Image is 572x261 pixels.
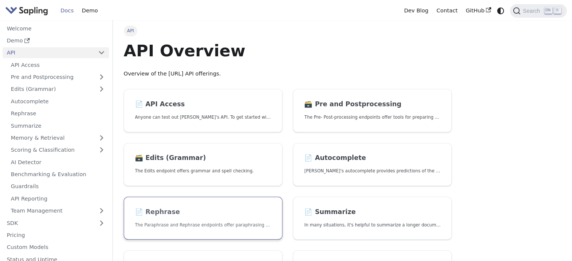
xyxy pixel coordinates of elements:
p: The Paraphrase and Rephrase endpoints offer paraphrasing for particular styles. [135,222,271,229]
a: 📄️ API AccessAnyone can test out [PERSON_NAME]'s API. To get started with the API, simply: [124,89,282,132]
a: Guardrails [7,181,109,192]
a: Autocomplete [7,96,109,107]
a: Sapling.ai [5,5,51,16]
kbd: K [554,7,561,14]
nav: Breadcrumbs [124,26,452,36]
a: 📄️ RephraseThe Paraphrase and Rephrase endpoints offer paraphrasing for particular styles. [124,197,282,240]
a: Rephrase [7,108,109,119]
p: The Edits endpoint offers grammar and spell checking. [135,167,271,175]
a: Pricing [3,230,109,241]
a: GitHub [461,5,495,17]
a: 📄️ SummarizeIn many situations, it's helpful to summarize a longer document into a shorter, more ... [293,197,452,240]
p: Sapling's autocomplete provides predictions of the next few characters or words [304,167,440,175]
img: Sapling.ai [5,5,48,16]
h2: Pre and Postprocessing [304,100,440,109]
a: Contact [432,5,462,17]
span: Search [520,8,545,14]
a: Docs [56,5,78,17]
p: In many situations, it's helpful to summarize a longer document into a shorter, more easily diges... [304,222,440,229]
span: API [124,26,138,36]
a: API Reporting [7,193,109,204]
a: SDK [3,217,94,228]
a: Dev Blog [400,5,432,17]
a: 🗃️ Edits (Grammar)The Edits endpoint offers grammar and spell checking. [124,143,282,186]
button: Switch between dark and light mode (currently system mode) [495,5,506,16]
a: Welcome [3,23,109,34]
button: Search (Ctrl+K) [510,4,566,18]
a: API Access [7,59,109,70]
h2: Edits (Grammar) [135,154,271,162]
a: Demo [3,35,109,46]
a: Memory & Retrieval [7,133,109,143]
p: Anyone can test out Sapling's API. To get started with the API, simply: [135,114,271,121]
h2: Summarize [304,208,440,216]
a: Team Management [7,205,109,216]
h1: API Overview [124,41,452,61]
button: Expand sidebar category 'SDK' [94,217,109,228]
a: Benchmarking & Evaluation [7,169,109,180]
h2: Autocomplete [304,154,440,162]
a: Summarize [7,120,109,131]
a: Edits (Grammar) [7,84,109,95]
a: Pre and Postprocessing [7,72,109,83]
p: Overview of the [URL] API offerings. [124,69,452,78]
button: Collapse sidebar category 'API' [94,47,109,58]
h2: Rephrase [135,208,271,216]
a: 📄️ Autocomplete[PERSON_NAME]'s autocomplete provides predictions of the next few characters or words [293,143,452,186]
p: The Pre- Post-processing endpoints offer tools for preparing your text data for ingestation as we... [304,114,440,121]
h2: API Access [135,100,271,109]
a: Scoring & Classification [7,145,109,155]
a: API [3,47,94,58]
a: AI Detector [7,157,109,167]
a: 🗃️ Pre and PostprocessingThe Pre- Post-processing endpoints offer tools for preparing your text d... [293,89,452,132]
a: Custom Models [3,242,109,253]
a: Demo [78,5,102,17]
